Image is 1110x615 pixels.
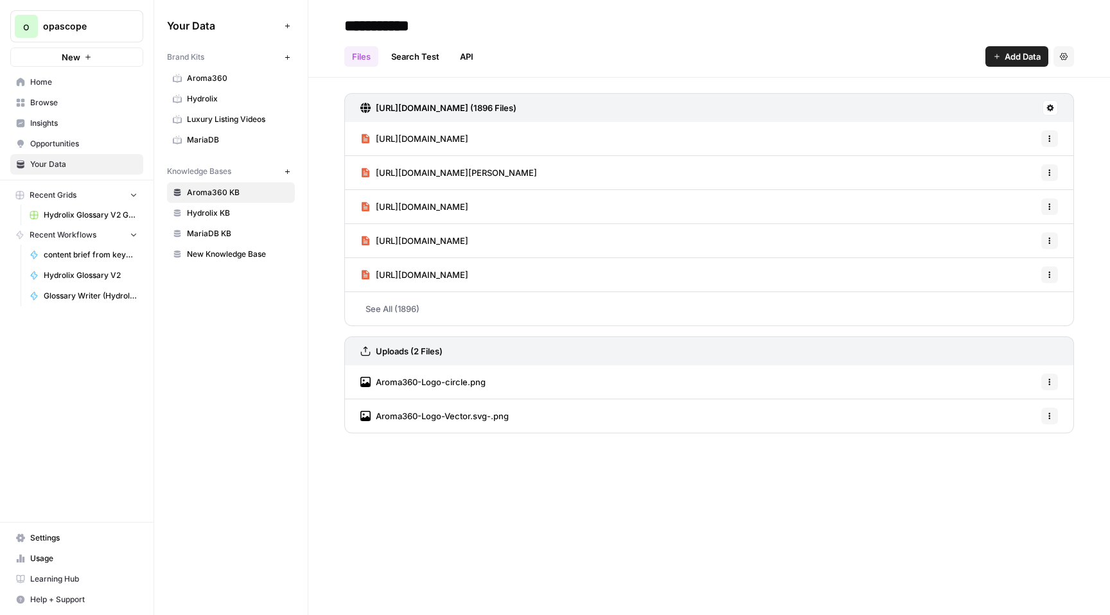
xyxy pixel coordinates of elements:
[62,51,80,64] span: New
[360,94,516,122] a: [URL][DOMAIN_NAME] (1896 Files)
[30,189,76,201] span: Recent Grids
[985,46,1048,67] button: Add Data
[167,109,295,130] a: Luxury Listing Videos
[376,101,516,114] h3: [URL][DOMAIN_NAME] (1896 Files)
[376,200,468,213] span: [URL][DOMAIN_NAME]
[30,229,96,241] span: Recent Workflows
[376,268,468,281] span: [URL][DOMAIN_NAME]
[10,72,143,92] a: Home
[167,68,295,89] a: Aroma360
[1005,50,1041,63] span: Add Data
[10,92,143,113] a: Browse
[360,224,468,257] a: [URL][DOMAIN_NAME]
[376,234,468,247] span: [URL][DOMAIN_NAME]
[30,573,137,585] span: Learning Hub
[383,46,447,67] a: Search Test
[187,248,289,260] span: New Knowledge Base
[10,225,143,245] button: Recent Workflows
[187,93,289,105] span: Hydrolix
[167,223,295,244] a: MariaDB KB
[30,97,137,108] span: Browse
[376,132,468,145] span: [URL][DOMAIN_NAME]
[24,245,143,265] a: content brief from keyword
[43,20,121,33] span: opascope
[376,376,486,388] span: Aroma360-Logo-circle.png
[30,532,137,544] span: Settings
[187,73,289,84] span: Aroma360
[167,130,295,150] a: MariaDB
[30,138,137,150] span: Opportunities
[360,156,537,189] a: [URL][DOMAIN_NAME][PERSON_NAME]
[10,589,143,610] button: Help + Support
[30,553,137,564] span: Usage
[24,265,143,286] a: Hydrolix Glossary V2
[10,48,143,67] button: New
[167,203,295,223] a: Hydrolix KB
[10,528,143,548] a: Settings
[10,154,143,175] a: Your Data
[187,228,289,239] span: MariaDB KB
[44,249,137,261] span: content brief from keyword
[10,113,143,134] a: Insights
[23,19,30,34] span: o
[10,569,143,589] a: Learning Hub
[44,270,137,281] span: Hydrolix Glossary V2
[187,114,289,125] span: Luxury Listing Videos
[376,410,509,422] span: Aroma360-Logo-Vector.svg-.png
[167,244,295,264] a: New Knowledge Base
[24,205,143,225] a: Hydrolix Glossary V2 Grid
[187,187,289,198] span: Aroma360 KB
[10,134,143,154] a: Opportunities
[360,258,468,291] a: [URL][DOMAIN_NAME]
[30,594,137,605] span: Help + Support
[187,134,289,146] span: MariaDB
[360,337,443,365] a: Uploads (2 Files)
[452,46,481,67] a: API
[187,207,289,219] span: Hydrolix KB
[344,292,1074,325] a: See All (1896)
[344,46,378,67] a: Files
[376,166,537,179] span: [URL][DOMAIN_NAME][PERSON_NAME]
[30,117,137,129] span: Insights
[360,365,486,399] a: Aroma360-Logo-circle.png
[360,399,509,433] a: Aroma360-Logo-Vector.svg-.png
[360,190,468,223] a: [URL][DOMAIN_NAME]
[24,286,143,306] a: Glossary Writer (Hydrolix)
[10,10,143,42] button: Workspace: opascope
[10,186,143,205] button: Recent Grids
[167,18,279,33] span: Your Data
[10,548,143,569] a: Usage
[44,290,137,302] span: Glossary Writer (Hydrolix)
[167,89,295,109] a: Hydrolix
[167,166,231,177] span: Knowledge Bases
[360,122,468,155] a: [URL][DOMAIN_NAME]
[167,182,295,203] a: Aroma360 KB
[30,159,137,170] span: Your Data
[376,345,443,358] h3: Uploads (2 Files)
[44,209,137,221] span: Hydrolix Glossary V2 Grid
[30,76,137,88] span: Home
[167,51,204,63] span: Brand Kits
